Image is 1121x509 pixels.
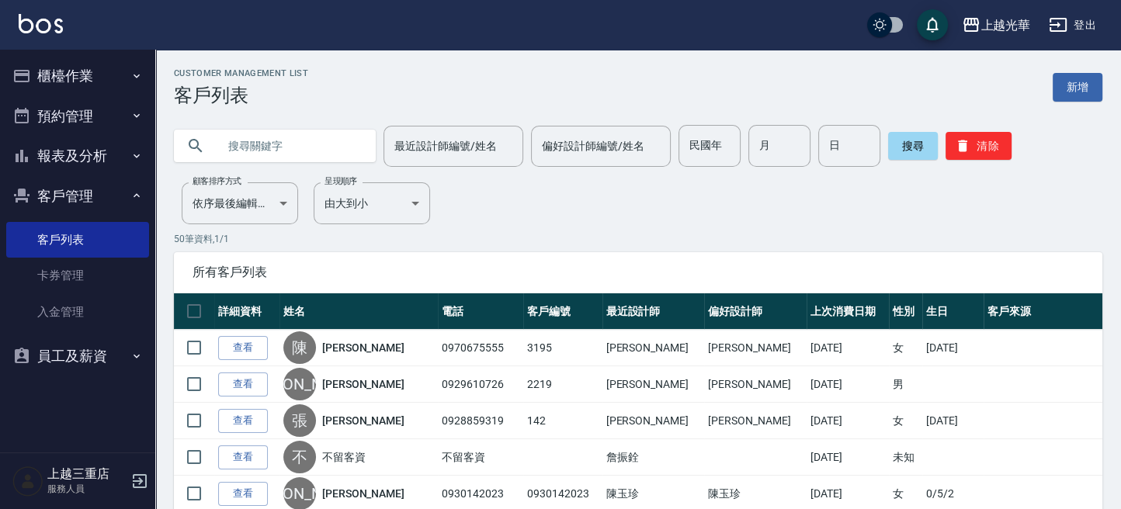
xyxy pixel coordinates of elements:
td: [DATE] [807,366,889,403]
a: 查看 [218,482,268,506]
span: 所有客戶列表 [193,265,1084,280]
th: 電話 [438,293,523,330]
h2: Customer Management List [174,68,308,78]
button: save [917,9,948,40]
a: [PERSON_NAME] [322,413,404,428]
button: 櫃檯作業 [6,56,149,96]
button: 報表及分析 [6,136,149,176]
label: 呈現順序 [324,175,357,187]
h5: 上越三重店 [47,466,127,482]
th: 姓名 [279,293,438,330]
h3: 客戶列表 [174,85,308,106]
th: 生日 [922,293,984,330]
td: [DATE] [807,403,889,439]
a: [PERSON_NAME] [322,376,404,392]
td: 不留客資 [438,439,523,476]
td: 詹振銓 [602,439,705,476]
td: 0928859319 [438,403,523,439]
td: [PERSON_NAME] [704,403,807,439]
button: 預約管理 [6,96,149,137]
td: [DATE] [807,439,889,476]
a: 查看 [218,445,268,469]
button: 搜尋 [888,132,938,160]
div: [PERSON_NAME] [283,368,316,400]
div: 張 [283,404,316,437]
td: 男 [889,366,922,403]
a: 查看 [218,372,268,396]
div: 不 [283,441,316,473]
a: 客戶列表 [6,222,149,258]
td: [PERSON_NAME] [704,366,807,403]
label: 顧客排序方式 [193,175,241,187]
td: [PERSON_NAME] [602,403,705,439]
a: 查看 [218,336,268,360]
td: [PERSON_NAME] [602,330,705,366]
th: 上次消費日期 [807,293,889,330]
td: [PERSON_NAME] [602,366,705,403]
td: 142 [523,403,602,439]
td: 女 [889,403,922,439]
button: 登出 [1043,11,1102,40]
p: 服務人員 [47,482,127,496]
td: [DATE] [922,330,984,366]
th: 性別 [889,293,922,330]
div: 上越光華 [980,16,1030,35]
div: 依序最後編輯時間 [182,182,298,224]
th: 客戶來源 [984,293,1102,330]
td: 3195 [523,330,602,366]
div: 由大到小 [314,182,430,224]
button: 員工及薪資 [6,336,149,376]
p: 50 筆資料, 1 / 1 [174,232,1102,246]
a: 新增 [1053,73,1102,102]
th: 偏好設計師 [704,293,807,330]
th: 詳細資料 [214,293,279,330]
img: Logo [19,14,63,33]
td: 0970675555 [438,330,523,366]
img: Person [12,466,43,497]
a: 卡券管理 [6,258,149,293]
td: 女 [889,330,922,366]
th: 客戶編號 [523,293,602,330]
th: 最近設計師 [602,293,705,330]
a: [PERSON_NAME] [322,340,404,355]
button: 上越光華 [956,9,1036,41]
td: 未知 [889,439,922,476]
td: [PERSON_NAME] [704,330,807,366]
div: 陳 [283,331,316,364]
td: 2219 [523,366,602,403]
a: 入金管理 [6,294,149,330]
a: 查看 [218,409,268,433]
input: 搜尋關鍵字 [217,125,363,167]
td: 0929610726 [438,366,523,403]
a: 不留客資 [322,449,366,465]
a: [PERSON_NAME] [322,486,404,501]
td: [DATE] [807,330,889,366]
button: 客戶管理 [6,176,149,216]
button: 清除 [946,132,1012,160]
td: [DATE] [922,403,984,439]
